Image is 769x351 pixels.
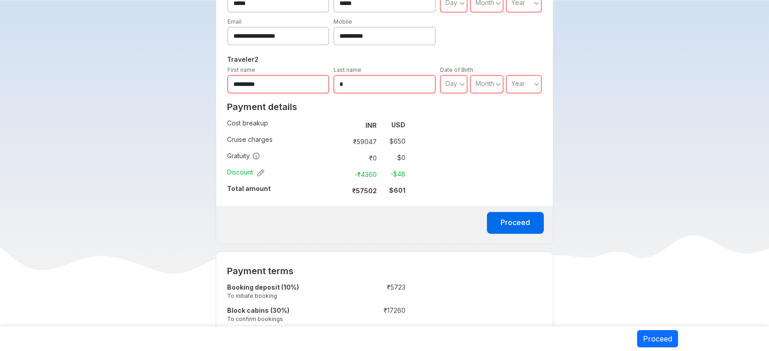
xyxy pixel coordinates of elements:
[227,292,347,300] small: To initiate booking
[338,166,342,182] td: :
[338,117,342,133] td: :
[440,66,473,73] label: Date of Birth
[342,151,380,164] td: ₹ 0
[389,186,405,194] strong: $ 601
[365,121,377,129] strong: INR
[227,133,338,150] td: Cruise charges
[342,135,380,148] td: ₹ 59047
[227,266,405,276] h2: Payment terms
[225,54,544,65] h5: Traveler 2
[476,80,494,87] span: Month
[352,187,377,195] strong: ₹ 57502
[391,121,405,129] strong: USD
[228,66,255,73] label: First name
[347,304,351,327] td: :
[511,80,525,87] span: Year
[227,185,271,192] strong: Total amount
[227,168,264,177] span: Discount
[534,80,539,89] svg: angle down
[380,168,405,181] td: -$ 48
[228,18,242,25] label: Email
[347,281,351,304] td: :
[227,283,299,291] strong: Booking deposit (10%)
[637,330,678,347] button: Proceed
[338,150,342,166] td: :
[342,168,380,181] td: -₹ 4360
[227,315,347,323] small: To confirm bookings
[227,151,260,160] span: Gratuity
[338,133,342,150] td: :
[338,182,342,199] td: :
[380,151,405,164] td: $ 0
[227,101,405,112] h2: Payment details
[380,135,405,148] td: $ 650
[496,80,501,89] svg: angle down
[445,80,457,87] span: Day
[334,66,361,73] label: Last name
[227,117,338,133] td: Cost breakup
[460,80,465,89] svg: angle down
[227,306,289,314] strong: Block cabins (30%)
[351,281,405,304] td: ₹ 5723
[351,304,405,327] td: ₹ 17260
[334,18,352,25] label: Mobile
[487,212,544,234] button: Proceed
